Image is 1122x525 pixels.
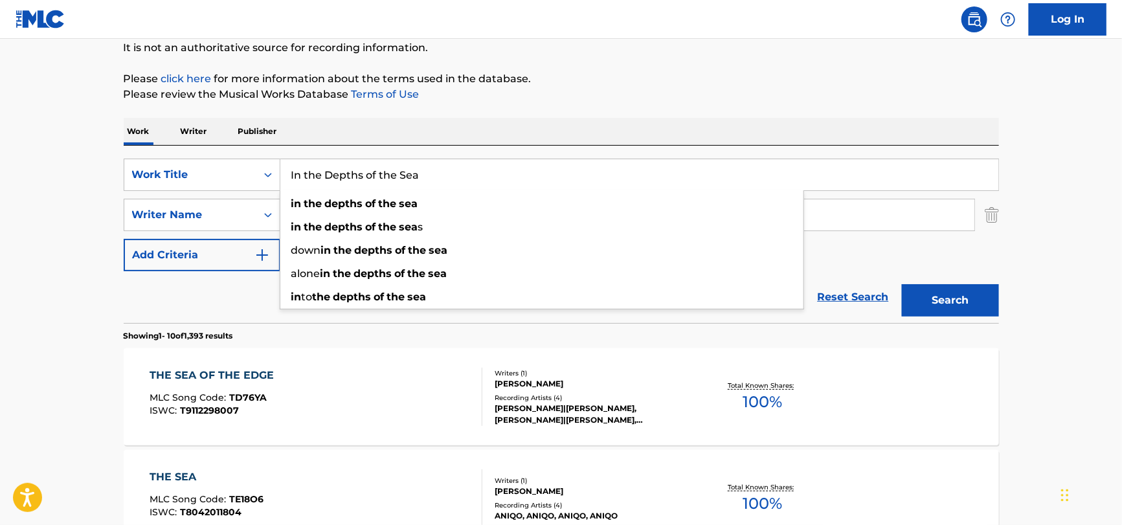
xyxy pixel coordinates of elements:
strong: depths [333,291,372,303]
span: T8042011804 [180,506,241,518]
div: [PERSON_NAME] [495,378,690,390]
strong: the [387,291,405,303]
span: 100 % [743,492,783,515]
strong: sea [429,244,448,256]
strong: of [396,244,406,256]
a: Terms of Use [349,88,420,100]
p: Please review the Musical Works Database [124,87,999,102]
p: Writer [177,118,211,145]
span: MLC Song Code : [150,493,229,505]
strong: in [320,267,331,280]
span: ISWC : [150,506,180,518]
button: Add Criteria [124,239,280,271]
p: Total Known Shares: [728,381,798,390]
strong: the [333,267,352,280]
strong: of [366,197,376,210]
strong: the [334,244,352,256]
span: TD76YA [229,392,267,403]
span: MLC Song Code : [150,392,229,403]
img: search [967,12,982,27]
div: Writers ( 1 ) [495,368,690,378]
strong: the [409,244,427,256]
a: Reset Search [811,283,895,311]
strong: sea [429,267,447,280]
div: [PERSON_NAME]|[PERSON_NAME], [PERSON_NAME]|[PERSON_NAME], [PERSON_NAME] & [PERSON_NAME], [PERSON_... [495,403,690,426]
p: Showing 1 - 10 of 1,393 results [124,330,233,342]
span: TE18O6 [229,493,264,505]
strong: of [366,221,376,233]
p: Please for more information about the terms used in the database. [124,71,999,87]
strong: sea [408,291,427,303]
a: click here [161,73,212,85]
img: help [1000,12,1016,27]
p: Work [124,118,153,145]
strong: depths [354,267,392,280]
div: THE SEA OF THE EDGE [150,368,280,383]
strong: of [395,267,405,280]
strong: in [321,244,331,256]
strong: in [291,221,302,233]
img: 9d2ae6d4665cec9f34b9.svg [254,247,270,263]
strong: the [304,197,322,210]
strong: depths [325,221,363,233]
img: Delete Criterion [985,199,999,231]
strong: the [408,267,426,280]
span: s [418,221,423,233]
div: Writers ( 1 ) [495,476,690,486]
div: Recording Artists ( 4 ) [495,500,690,510]
p: Publisher [234,118,281,145]
strong: the [379,197,397,210]
div: [PERSON_NAME] [495,486,690,497]
strong: the [379,221,397,233]
strong: depths [325,197,363,210]
strong: the [304,221,322,233]
div: Help [995,6,1021,32]
p: Total Known Shares: [728,482,798,492]
span: down [291,244,321,256]
span: T9112298007 [180,405,239,416]
span: alone [291,267,320,280]
span: 100 % [743,390,783,414]
strong: of [374,291,385,303]
span: ISWC : [150,405,180,416]
div: THE SEA [150,469,264,485]
strong: sea [399,197,418,210]
a: Log In [1029,3,1106,36]
p: It is not an authoritative source for recording information. [124,40,999,56]
div: Work Title [132,167,249,183]
div: Recording Artists ( 4 ) [495,393,690,403]
a: Public Search [961,6,987,32]
span: to [302,291,313,303]
strong: in [291,197,302,210]
div: ANIQO, ANIQO, ANIQO, ANIQO [495,510,690,522]
strong: depths [355,244,393,256]
a: THE SEA OF THE EDGEMLC Song Code:TD76YAISWC:T9112298007Writers (1)[PERSON_NAME]Recording Artists ... [124,348,999,445]
strong: the [313,291,331,303]
button: Search [902,284,999,317]
iframe: Chat Widget [1057,463,1122,525]
strong: sea [399,221,418,233]
div: Writer Name [132,207,249,223]
form: Search Form [124,159,999,323]
strong: in [291,291,302,303]
img: MLC Logo [16,10,65,28]
div: Drag [1061,476,1069,515]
